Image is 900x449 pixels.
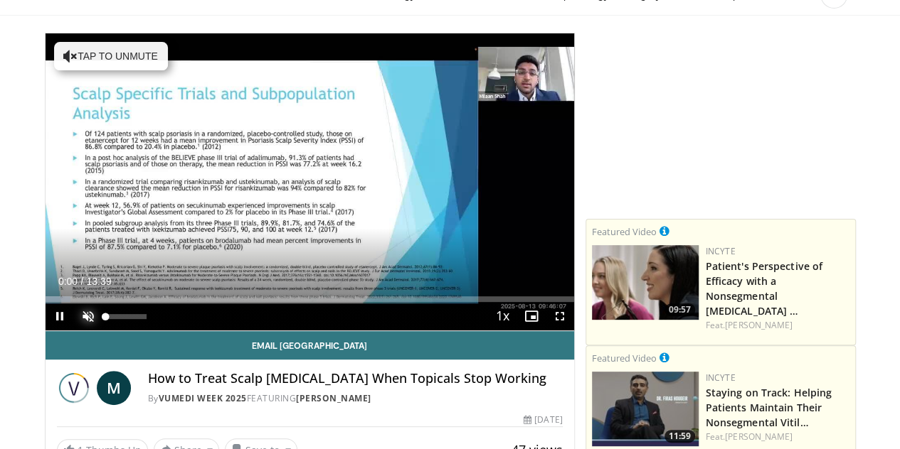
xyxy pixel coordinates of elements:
[97,371,131,405] a: M
[106,314,147,319] div: Volume Level
[725,319,793,331] a: [PERSON_NAME]
[592,245,699,320] a: 09:57
[706,386,832,429] a: Staying on Track: Helping Patients Maintain Their Nonsegmental Vitil…
[159,392,247,404] a: Vumedi Week 2025
[592,372,699,446] img: fe0751a3-754b-4fa7-bfe3-852521745b57.png.150x105_q85_crop-smart_upscale.jpg
[54,42,168,70] button: Tap to unmute
[706,319,849,332] div: Feat.
[81,276,84,287] span: /
[614,33,827,210] iframe: Advertisement
[46,302,74,330] button: Pause
[58,276,78,287] span: 0:00
[74,302,102,330] button: Unmute
[148,392,563,405] div: By FEATURING
[46,296,574,302] div: Progress Bar
[706,259,822,318] a: Patient's Perspective of Efficacy with a Nonsegmental [MEDICAL_DATA] …
[592,352,657,364] small: Featured Video
[517,302,546,330] button: Enable picture-in-picture mode
[665,303,695,316] span: 09:57
[148,371,563,386] h4: How to Treat Scalp [MEDICAL_DATA] When Topicals Stop Working
[665,430,695,443] span: 11:59
[524,413,562,426] div: [DATE]
[706,245,736,257] a: Incyte
[296,392,371,404] a: [PERSON_NAME]
[46,331,574,359] a: Email [GEOGRAPHIC_DATA]
[546,302,574,330] button: Fullscreen
[57,371,91,405] img: Vumedi Week 2025
[46,33,574,331] video-js: Video Player
[592,372,699,446] a: 11:59
[592,245,699,320] img: 2c48d197-61e9-423b-8908-6c4d7e1deb64.png.150x105_q85_crop-smart_upscale.jpg
[706,431,849,443] div: Feat.
[706,372,736,384] a: Incyte
[725,431,793,443] a: [PERSON_NAME]
[489,302,517,330] button: Playback Rate
[592,225,657,238] small: Featured Video
[86,276,111,287] span: 13:39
